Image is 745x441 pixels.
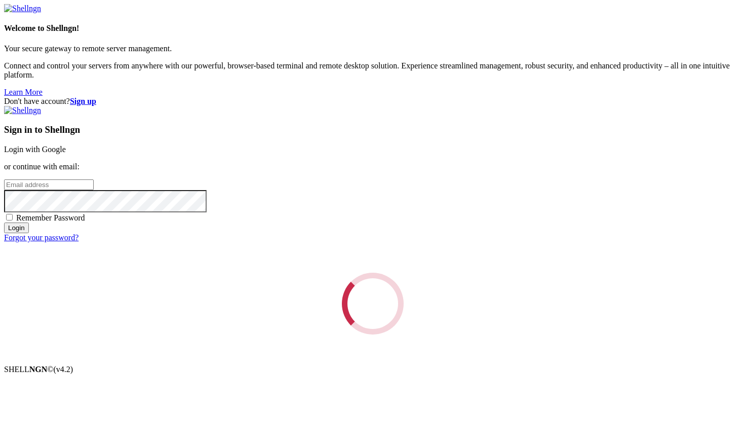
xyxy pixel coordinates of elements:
a: Learn More [4,88,43,96]
p: Connect and control your servers from anywhere with our powerful, browser-based terminal and remo... [4,61,741,80]
img: Shellngn [4,4,41,13]
span: 4.2.0 [54,365,73,374]
img: Shellngn [4,106,41,115]
p: or continue with email: [4,162,741,171]
a: Login with Google [4,145,66,154]
input: Remember Password [6,214,13,220]
a: Sign up [70,97,96,105]
div: Don't have account? [4,97,741,106]
div: Loading... [332,263,414,345]
h3: Sign in to Shellngn [4,124,741,135]
p: Your secure gateway to remote server management. [4,44,741,53]
input: Login [4,223,29,233]
input: Email address [4,179,94,190]
h4: Welcome to Shellngn! [4,24,741,33]
span: Remember Password [16,213,85,222]
span: SHELL © [4,365,73,374]
a: Forgot your password? [4,233,79,242]
b: NGN [29,365,48,374]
